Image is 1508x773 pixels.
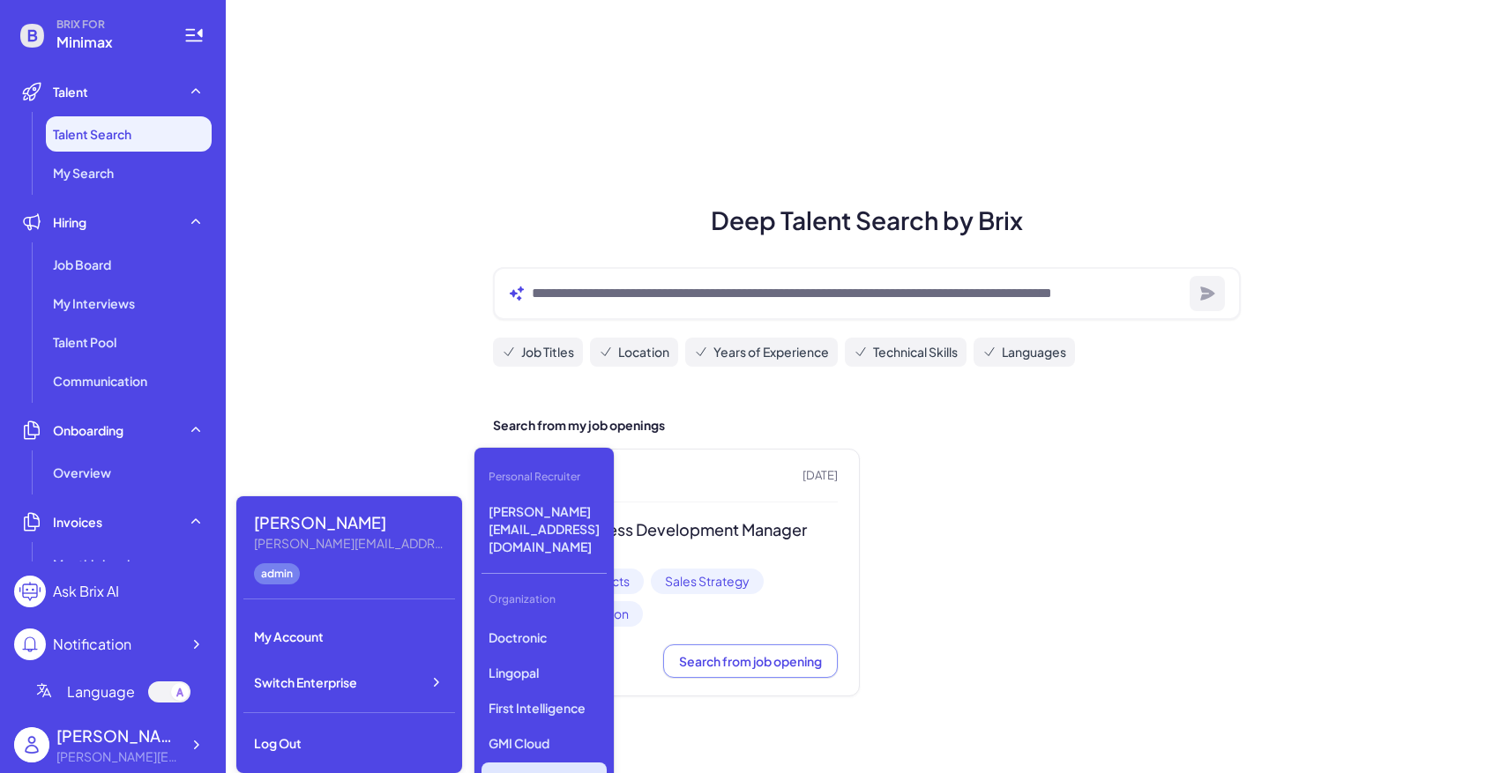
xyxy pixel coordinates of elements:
[53,294,135,312] span: My Interviews
[56,724,180,747] div: Maggie
[651,569,764,594] span: Sales Strategy
[521,343,574,361] span: Job Titles
[254,563,300,584] div: admin
[254,510,448,534] div: Maggie
[53,256,111,273] span: Job Board
[618,343,669,361] span: Location
[53,164,114,182] span: My Search
[482,692,607,724] p: First Intelligence
[493,416,1241,435] h2: Search from my job openings
[482,495,607,562] p: [PERSON_NAME][EMAIL_ADDRESS][DOMAIN_NAME]
[482,621,607,653] p: Doctronic
[243,617,455,656] div: My Account
[803,467,838,485] span: [DATE]
[53,464,111,481] span: Overview
[53,213,86,231] span: Hiring
[53,421,123,439] span: Onboarding
[254,673,357,691] span: Switch Enterprise
[53,581,119,602] div: Ask Brix AI
[482,584,607,614] div: Organization
[679,653,822,669] span: Search from job opening
[482,727,607,759] p: GMI Cloud
[53,555,145,573] span: Monthly invoice
[515,520,838,540] h3: Global Business Development Manager
[53,372,147,390] span: Communication
[53,513,102,531] span: Invoices
[67,681,135,702] span: Language
[53,83,88,100] span: Talent
[873,343,958,361] span: Technical Skills
[243,724,455,762] div: Log Out
[14,727,49,762] img: user_logo.png
[53,333,116,351] span: Talent Pool
[482,657,607,688] p: Lingopal
[472,202,1262,239] h1: Deep Talent Search by Brix
[53,125,131,143] span: Talent Search
[482,462,607,492] div: Personal Recruiter
[56,18,162,32] span: BRIX FOR
[1002,343,1066,361] span: Languages
[56,32,162,53] span: Minimax
[56,747,180,766] div: Maggie@joinbrix.com
[713,343,829,361] span: Years of Experience
[53,634,131,655] div: Notification
[254,534,448,553] div: Maggie@joinbrix.com
[663,644,838,678] button: Search from job opening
